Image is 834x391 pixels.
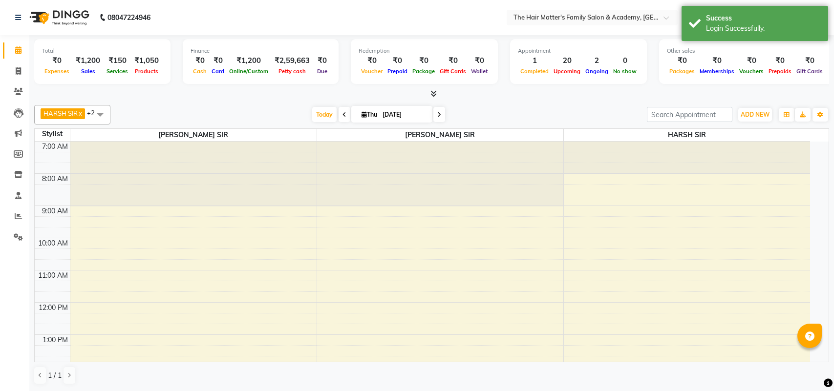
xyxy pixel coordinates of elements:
[227,68,271,75] span: Online/Custom
[359,55,385,66] div: ₹0
[40,142,70,152] div: 7:00 AM
[437,68,469,75] span: Gift Cards
[312,107,337,122] span: Today
[793,352,824,381] iframe: chat widget
[469,55,490,66] div: ₹0
[70,129,317,141] span: [PERSON_NAME] SIR
[271,55,314,66] div: ₹2,59,663
[518,55,551,66] div: 1
[227,55,271,66] div: ₹1,200
[697,68,737,75] span: Memberships
[36,238,70,248] div: 10:00 AM
[79,68,98,75] span: Sales
[564,129,811,141] span: HARSH SIR
[40,174,70,184] div: 8:00 AM
[41,335,70,345] div: 1:00 PM
[647,107,732,122] input: Search Appointment
[276,68,308,75] span: Petty cash
[37,303,70,313] div: 12:00 PM
[697,55,737,66] div: ₹0
[611,55,639,66] div: 0
[380,107,428,122] input: 2025-09-04
[551,55,583,66] div: 20
[191,55,209,66] div: ₹0
[518,68,551,75] span: Completed
[583,55,611,66] div: 2
[667,47,825,55] div: Other sales
[130,55,163,66] div: ₹1,050
[359,68,385,75] span: Voucher
[385,55,410,66] div: ₹0
[132,68,161,75] span: Products
[72,55,104,66] div: ₹1,200
[209,55,227,66] div: ₹0
[40,206,70,216] div: 9:00 AM
[410,68,437,75] span: Package
[737,55,766,66] div: ₹0
[87,109,102,117] span: +2
[583,68,611,75] span: Ongoing
[107,4,150,31] b: 08047224946
[359,47,490,55] div: Redemption
[25,4,92,31] img: logo
[43,109,78,117] span: HARSH SIR
[706,13,821,23] div: Success
[209,68,227,75] span: Card
[741,111,770,118] span: ADD NEW
[766,55,794,66] div: ₹0
[42,68,72,75] span: Expenses
[410,55,437,66] div: ₹0
[314,55,331,66] div: ₹0
[36,270,70,281] div: 11:00 AM
[35,129,70,139] div: Stylist
[794,68,825,75] span: Gift Cards
[706,23,821,34] div: Login Successfully.
[738,108,772,122] button: ADD NEW
[42,47,163,55] div: Total
[104,68,130,75] span: Services
[611,68,639,75] span: No show
[437,55,469,66] div: ₹0
[104,55,130,66] div: ₹150
[359,111,380,118] span: Thu
[794,55,825,66] div: ₹0
[737,68,766,75] span: Vouchers
[78,109,82,117] a: x
[317,129,563,141] span: [PERSON_NAME] SIR
[385,68,410,75] span: Prepaid
[48,370,62,381] span: 1 / 1
[766,68,794,75] span: Prepaids
[518,47,639,55] div: Appointment
[469,68,490,75] span: Wallet
[191,68,209,75] span: Cash
[667,55,697,66] div: ₹0
[42,55,72,66] div: ₹0
[315,68,330,75] span: Due
[191,47,331,55] div: Finance
[551,68,583,75] span: Upcoming
[667,68,697,75] span: Packages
